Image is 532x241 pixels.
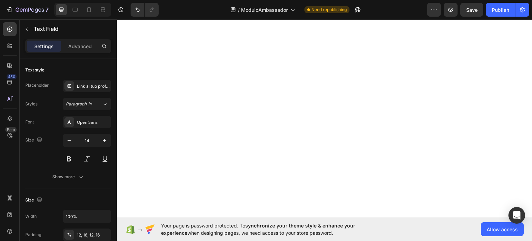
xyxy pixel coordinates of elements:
[63,98,111,110] button: Paragraph 1*
[25,213,37,220] div: Width
[460,3,483,17] button: Save
[311,7,347,13] span: Need republishing
[161,222,382,236] span: Your page is password protected. To when designing pages, we need access to your store password.
[66,101,92,107] span: Paragraph 1*
[161,223,355,236] span: synchronize your theme style & enhance your experience
[486,3,515,17] button: Publish
[25,101,37,107] div: Styles
[52,173,85,180] div: Show more
[466,7,478,13] span: Save
[25,119,34,125] div: Font
[25,171,111,183] button: Show more
[25,136,44,145] div: Size
[25,67,44,73] div: Text style
[487,226,518,233] span: Allow access
[3,3,52,17] button: 7
[34,25,108,33] p: Text Field
[77,232,109,238] div: 12, 16, 12, 16
[77,119,109,126] div: Open Sans
[508,207,525,224] div: Open Intercom Messenger
[25,196,44,205] div: Size
[34,43,54,50] p: Settings
[117,19,532,217] iframe: Design area
[68,43,92,50] p: Advanced
[131,3,159,17] div: Undo/Redo
[481,222,524,236] button: Allow access
[492,6,509,14] div: Publish
[25,232,41,238] div: Padding
[5,127,17,132] div: Beta
[7,74,17,79] div: 450
[25,82,49,88] div: Placeholder
[238,6,240,14] span: /
[45,6,48,14] p: 7
[241,6,288,14] span: ModuloAmbassador
[63,210,111,223] input: Auto
[77,83,109,89] div: Link al tuo profilo Instagramm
